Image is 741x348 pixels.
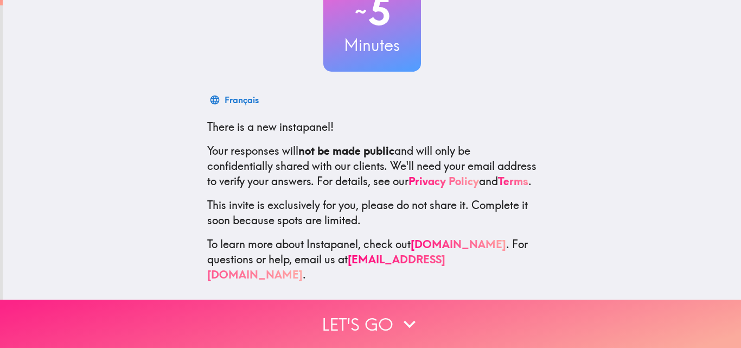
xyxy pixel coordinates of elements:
[207,237,537,282] p: To learn more about Instapanel, check out . For questions or help, email us at .
[298,144,394,157] b: not be made public
[207,252,445,281] a: [EMAIL_ADDRESS][DOMAIN_NAME]
[411,237,506,251] a: [DOMAIN_NAME]
[408,174,479,188] a: Privacy Policy
[207,198,537,228] p: This invite is exclusively for you, please do not share it. Complete it soon because spots are li...
[207,120,334,134] span: There is a new instapanel!
[323,34,421,56] h3: Minutes
[207,89,263,111] button: Français
[225,92,259,107] div: Français
[498,174,528,188] a: Terms
[207,143,537,189] p: Your responses will and will only be confidentially shared with our clients. We'll need your emai...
